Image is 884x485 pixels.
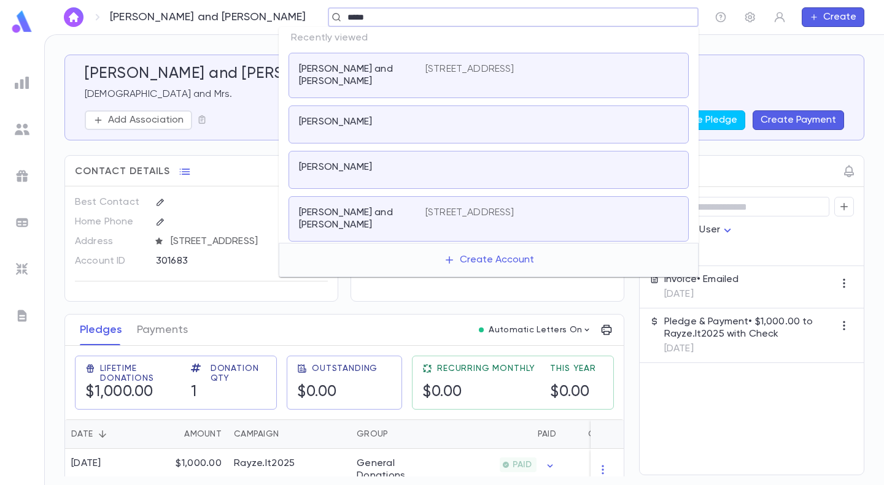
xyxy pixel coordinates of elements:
p: Pledge & Payment • $1,000.00 to Rayze.It2025 with Check [664,316,834,340]
div: User [699,218,735,242]
span: Donation Qty [211,364,266,383]
div: General Donations [357,457,436,482]
h5: 1 [191,383,197,402]
button: Sort [93,424,112,444]
div: Outstanding [588,419,648,449]
button: Create Pledge [662,110,745,130]
span: This Year [550,364,596,373]
h5: $0.00 [550,383,590,402]
h5: [PERSON_NAME] and [PERSON_NAME] [85,65,362,83]
div: Amount [184,419,222,449]
div: [DATE] [71,457,101,470]
div: Date [65,419,148,449]
div: Group [357,419,388,449]
p: [DATE] [664,343,834,355]
span: Contact Details [75,166,170,178]
p: [PERSON_NAME] and [PERSON_NAME] [299,207,411,231]
button: Create Account [434,248,544,272]
div: Paid [538,419,556,449]
p: [STREET_ADDRESS] [425,207,514,219]
span: Outstanding [312,364,378,373]
span: Lifetime Donations [100,364,176,383]
h5: $0.00 [422,383,462,402]
p: Recently viewed [279,27,699,49]
button: Pledges [80,315,122,345]
button: Sort [518,424,538,444]
img: reports_grey.c525e4749d1bce6a11f5fe2a8de1b229.svg [15,75,29,90]
p: Best Contact [75,193,145,212]
img: letters_grey.7941b92b52307dd3b8a917253454ce1c.svg [15,308,29,323]
div: Group [351,419,443,449]
img: batches_grey.339ca447c9d9533ef1741baa751efc33.svg [15,215,29,230]
img: imports_grey.530a8a0e642e233f2baf0ef88e8c9fcb.svg [15,262,29,277]
button: Sort [388,424,408,444]
button: Sort [165,424,184,444]
p: [STREET_ADDRESS] [425,63,514,75]
img: logo [10,10,34,34]
p: Add Association [108,114,184,126]
div: Campaign [234,419,279,449]
p: Address [75,232,145,251]
p: Home Phone [75,212,145,232]
button: Payments [137,315,188,345]
div: Paid [443,419,562,449]
span: PAID [508,460,537,470]
div: Amount [148,419,228,449]
img: home_white.a664292cf8c1dea59945f0da9f25487c.svg [66,12,81,22]
span: Recurring Monthly [437,364,535,373]
img: campaigns_grey.99e729a5f7ee94e3726e6486bddda8f1.svg [15,169,29,183]
div: Rayze.It2025 [234,457,295,470]
button: Sort [279,424,298,444]
p: Automatic Letters On [489,325,582,335]
button: Add Association [85,110,192,130]
p: Account ID [75,251,145,271]
button: Create Payment [753,110,844,130]
button: Create [802,7,864,27]
h5: $1,000.00 [85,383,153,402]
div: Campaign [228,419,351,449]
span: User [699,225,720,235]
p: [PERSON_NAME] [299,116,372,128]
h5: $0.00 [297,383,337,402]
p: Invoice • Emailed [664,273,739,286]
div: 301683 [156,251,293,270]
button: Sort [568,424,588,444]
span: [STREET_ADDRESS] [166,235,329,248]
p: [DEMOGRAPHIC_DATA] and Mrs. [85,88,844,101]
img: students_grey.60c7aba0da46da39d6d829b817ac14fc.svg [15,122,29,137]
button: Automatic Letters On [474,321,597,338]
p: [DATE] [664,288,739,300]
div: Outstanding [562,419,654,449]
p: [PERSON_NAME] and [PERSON_NAME] [299,63,411,88]
p: [PERSON_NAME] and [PERSON_NAME] [110,10,306,24]
div: Date [71,419,93,449]
p: [PERSON_NAME] [299,161,372,174]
